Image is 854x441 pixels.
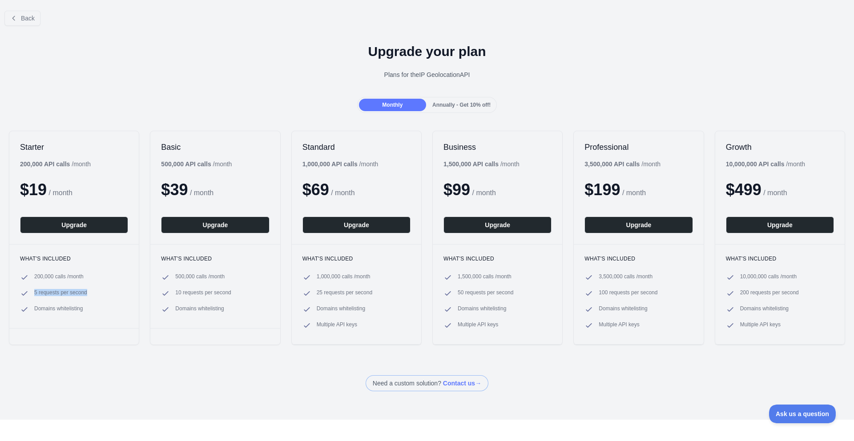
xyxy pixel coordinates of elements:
h2: Business [443,142,552,152]
iframe: Toggle Customer Support [769,405,836,423]
span: $ 99 [443,180,470,199]
span: $ 199 [584,180,620,199]
div: / month [584,160,661,168]
h2: Professional [584,142,693,152]
div: / month [302,160,379,168]
div: / month [443,160,520,168]
h2: Standard [302,142,411,152]
b: 1,000,000 API calls [302,160,358,168]
b: 3,500,000 API calls [584,160,640,168]
b: 1,500,000 API calls [443,160,499,168]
